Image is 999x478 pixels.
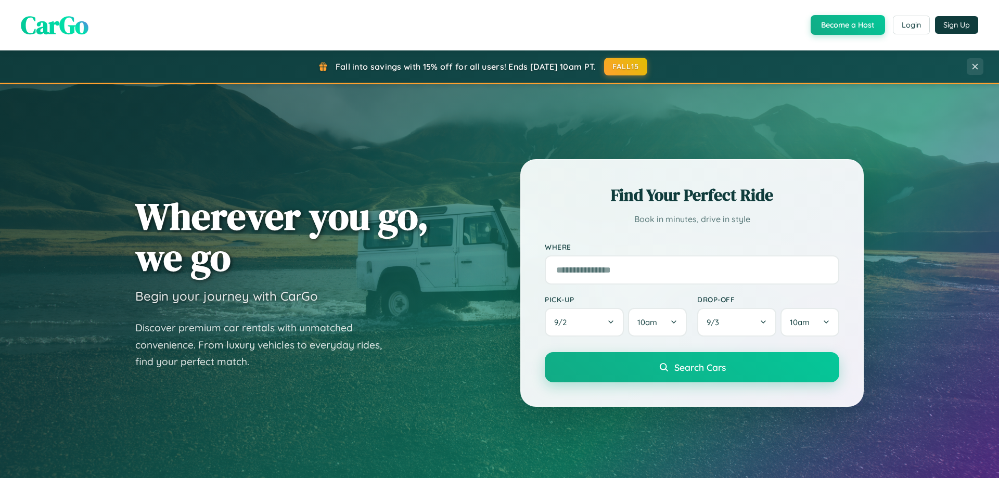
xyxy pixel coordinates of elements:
[790,317,810,327] span: 10am
[637,317,657,327] span: 10am
[545,352,839,382] button: Search Cars
[21,8,88,42] span: CarGo
[545,242,839,251] label: Where
[135,196,429,278] h1: Wherever you go, we go
[893,16,930,34] button: Login
[707,317,724,327] span: 9 / 3
[628,308,687,337] button: 10am
[135,319,395,370] p: Discover premium car rentals with unmatched convenience. From luxury vehicles to everyday rides, ...
[554,317,572,327] span: 9 / 2
[935,16,978,34] button: Sign Up
[135,288,318,304] h3: Begin your journey with CarGo
[697,295,839,304] label: Drop-off
[545,212,839,227] p: Book in minutes, drive in style
[604,58,648,75] button: FALL15
[545,184,839,206] h2: Find Your Perfect Ride
[336,61,596,72] span: Fall into savings with 15% off for all users! Ends [DATE] 10am PT.
[811,15,885,35] button: Become a Host
[545,295,687,304] label: Pick-up
[545,308,624,337] button: 9/2
[780,308,839,337] button: 10am
[697,308,776,337] button: 9/3
[674,361,726,373] span: Search Cars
